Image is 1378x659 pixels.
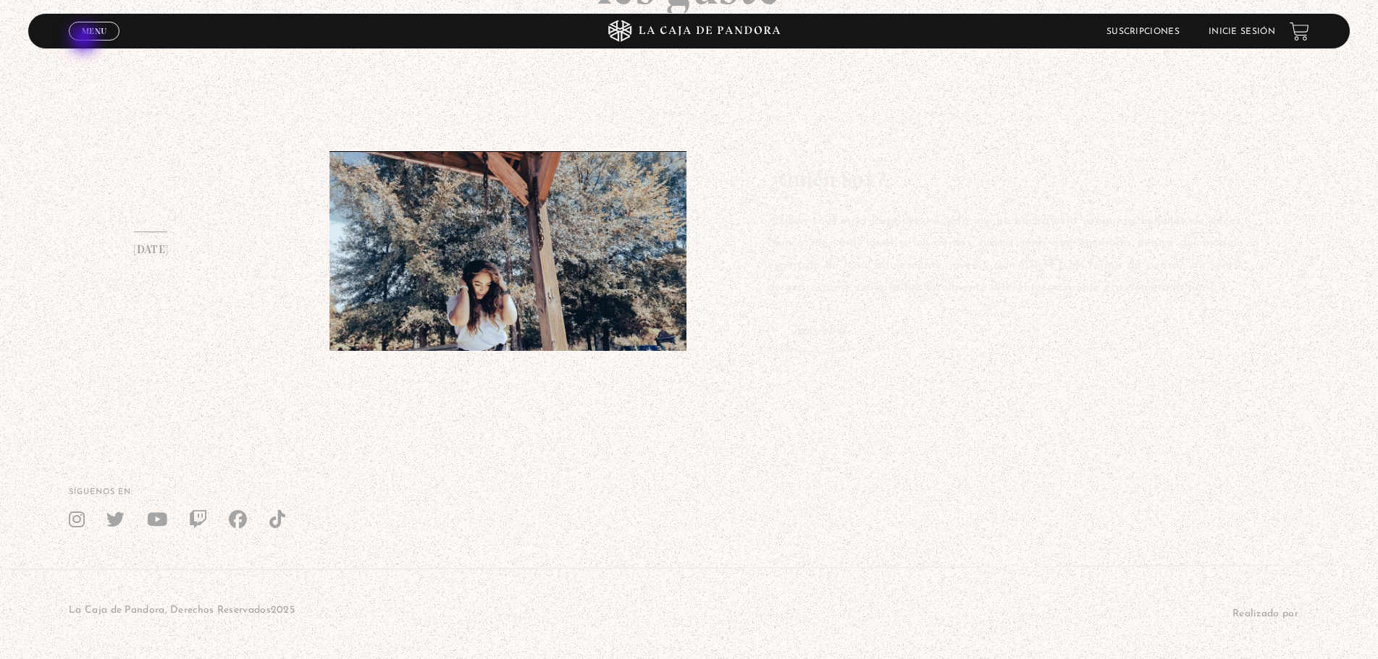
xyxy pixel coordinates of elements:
h3: ¿Quién Soy? [768,163,1244,196]
p: [DATE] [134,231,167,260]
span: Cerrar [77,39,112,49]
h4: SÍguenos en: [69,488,1309,496]
a: [DATE] ¿Quién Soy?¿Quién soy? A lo largo de mi vida me he hecho esta pregunta millones de veces. ... [93,79,1284,438]
a: Inicie sesión [1209,27,1275,36]
a: Realizado por [1232,608,1309,619]
span: Menu [82,27,106,35]
p: ¿Quién soy? A lo largo de mi vida me he hecho esta pregunta millones de veces. Nunca me sentí igu... [768,211,1244,299]
a: Suscripciones [1106,27,1180,36]
span: Mas info [798,327,846,336]
a: View your shopping cart [1290,22,1309,41]
p: La Caja de Pandora, Derechos Reservados 2025 [69,601,295,623]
